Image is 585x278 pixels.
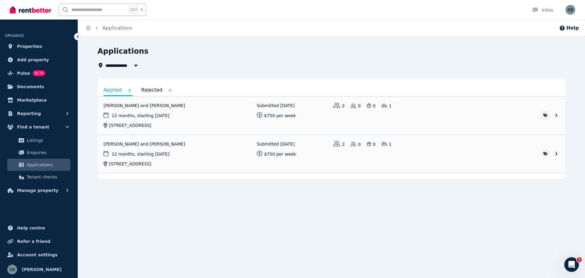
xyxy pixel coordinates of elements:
span: Listings [27,137,68,144]
span: Find a tenant [17,123,49,131]
span: Pulse [17,70,30,77]
span: 0 [167,88,173,93]
span: ORGANISE [5,34,24,38]
iframe: Intercom live chat [564,257,579,272]
button: Help [559,24,579,32]
a: Properties [5,40,73,52]
a: View application: Sinead Burke and Sean Mc Inerney [97,135,565,173]
span: Marketplace [17,96,47,104]
a: View application: Hoi Ying Chan and Sifan Cai [97,96,565,135]
span: k [141,7,143,12]
span: Add property [17,56,49,63]
span: Enquiries [27,149,68,156]
span: Account settings [17,251,58,258]
span: 1 [577,257,582,262]
button: Manage property [5,184,73,197]
span: Tenant checks [27,173,68,181]
a: Listings [7,134,70,146]
a: Applications [7,159,70,171]
span: Ctrl [129,6,138,14]
span: Help centre [17,224,45,232]
a: Add property [5,54,73,66]
span: Properties [17,43,42,50]
nav: Breadcrumb [78,20,140,37]
a: Documents [5,81,73,93]
span: Manage property [17,187,58,194]
a: Tenant checks [7,171,70,183]
a: Applications [102,25,132,31]
span: 2 [126,88,133,93]
span: Refer a friend [17,238,50,245]
a: Enquiries [7,146,70,159]
a: Rejected [141,85,173,95]
img: Sam Berrell [565,5,575,15]
span: Applications [27,161,68,168]
a: PulseBETA [5,67,73,79]
button: Find a tenant [5,121,73,133]
img: RentBetter [10,5,51,14]
button: Reporting [5,107,73,120]
span: [PERSON_NAME] [22,266,62,273]
span: Documents [17,83,44,90]
a: Help centre [5,222,73,234]
a: Applied [104,85,133,96]
div: Inbox [532,7,553,13]
span: BETA [33,70,45,76]
span: Reporting [17,110,41,117]
a: Marketplace [5,94,73,106]
h1: Applications [97,46,148,56]
img: Sam Berrell [7,265,17,274]
a: Refer a friend [5,235,73,247]
a: Account settings [5,249,73,261]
